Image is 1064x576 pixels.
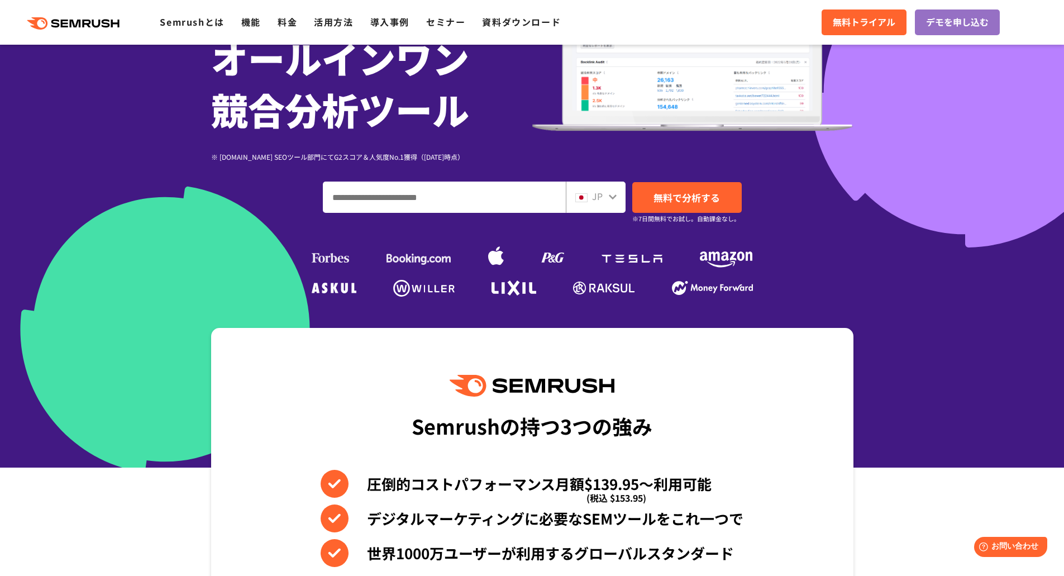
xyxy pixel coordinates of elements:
a: セミナー [426,15,465,28]
iframe: Help widget launcher [965,532,1052,564]
li: 圧倒的コストパフォーマンス月額$139.95〜利用可能 [321,470,743,498]
h1: オールインワン 競合分析ツール [211,32,532,135]
span: JP [592,189,603,203]
a: 無料で分析する [632,182,742,213]
a: デモを申し込む [915,9,1000,35]
div: ※ [DOMAIN_NAME] SEOツール部門にてG2スコア＆人気度No.1獲得（[DATE]時点） [211,151,532,162]
input: ドメイン、キーワードまたはURLを入力してください [323,182,565,212]
a: Semrushとは [160,15,224,28]
span: デモを申し込む [926,15,989,30]
span: 無料トライアル [833,15,895,30]
div: Semrushの持つ3つの強み [412,405,652,446]
a: 活用方法 [314,15,353,28]
span: 無料で分析する [653,191,720,204]
a: 機能 [241,15,261,28]
a: 導入事例 [370,15,409,28]
li: 世界1000万ユーザーが利用するグローバルスタンダード [321,539,743,567]
span: (税込 $153.95) [586,484,646,512]
small: ※7日間無料でお試し。自動課金なし。 [632,213,740,224]
img: Semrush [450,375,614,397]
a: 無料トライアル [822,9,906,35]
a: 資料ダウンロード [482,15,561,28]
li: デジタルマーケティングに必要なSEMツールをこれ一つで [321,504,743,532]
a: 料金 [278,15,297,28]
